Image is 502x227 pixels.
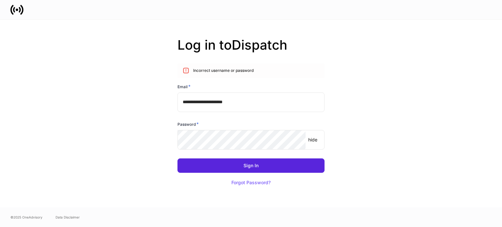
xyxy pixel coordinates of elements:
h2: Log in to Dispatch [177,37,325,63]
span: © 2025 OneAdvisory [10,215,42,220]
button: Forgot Password? [223,175,279,190]
div: Sign In [243,163,259,168]
h6: Password [177,121,199,127]
div: Incorrect username or password [193,65,254,76]
div: Forgot Password? [231,180,271,185]
h6: Email [177,83,191,90]
button: Sign In [177,158,325,173]
a: Data Disclaimer [56,215,80,220]
p: hide [308,137,317,143]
